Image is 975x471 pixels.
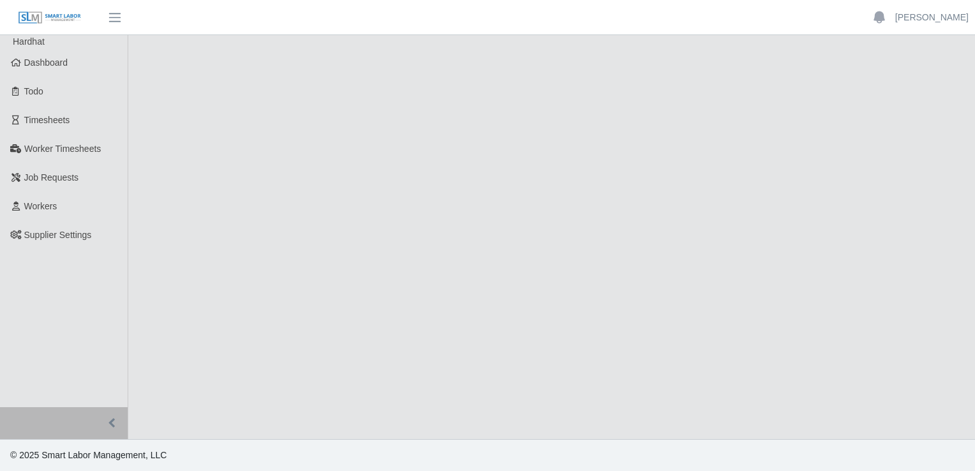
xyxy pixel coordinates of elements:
span: Workers [24,201,57,211]
span: Supplier Settings [24,230,92,240]
span: Dashboard [24,57,68,68]
span: © 2025 Smart Labor Management, LLC [10,450,167,460]
span: Todo [24,86,43,96]
span: Hardhat [13,36,45,47]
span: Timesheets [24,115,70,125]
span: Worker Timesheets [24,144,101,154]
span: Job Requests [24,172,79,183]
img: SLM Logo [18,11,82,25]
a: [PERSON_NAME] [895,11,969,24]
